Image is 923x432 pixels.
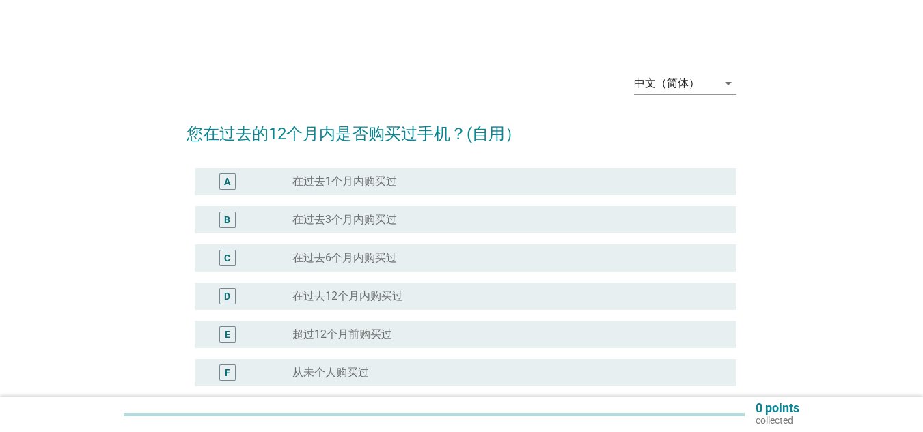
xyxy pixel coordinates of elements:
label: 在过去1个月内购买过 [292,175,397,188]
div: C [224,251,230,265]
div: B [224,213,230,227]
h2: 您在过去的12个月内是否购买过手机？(自用） [187,108,736,146]
p: collected [756,414,799,427]
label: 超过12个月前购买过 [292,328,392,341]
div: 中文（简体） [634,77,700,89]
label: 在过去12个月内购买过 [292,289,403,303]
div: D [224,289,230,304]
label: 在过去3个月内购买过 [292,213,397,227]
p: 0 points [756,402,799,414]
div: E [225,328,230,342]
label: 从未个人购买过 [292,366,369,379]
div: F [225,366,230,380]
label: 在过去6个月内购买过 [292,251,397,265]
div: A [224,175,230,189]
i: arrow_drop_down [720,75,736,91]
